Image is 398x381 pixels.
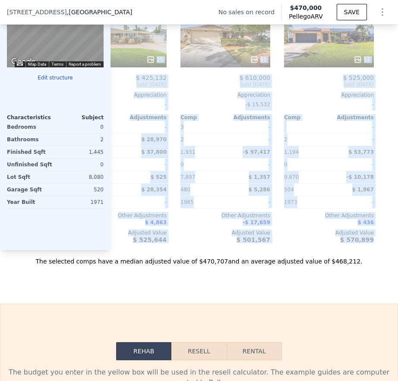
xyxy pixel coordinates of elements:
span: -$ 10,178 [346,174,374,180]
span: $ 5,286 [249,187,270,193]
div: 2 [180,133,224,146]
div: 1971 [57,196,104,208]
div: - [123,196,167,208]
div: Street View [7,5,104,67]
span: Sold [DATE] [180,81,270,88]
div: Comp [180,114,225,121]
div: Bathrooms [7,133,54,146]
span: , [GEOGRAPHIC_DATA] [67,8,133,16]
div: Characteristics [7,114,55,121]
span: -$ 15,532 [245,102,270,108]
div: - [227,159,270,171]
div: 520 [57,184,104,196]
span: $ 1,867 [352,187,374,193]
span: 504 [284,187,294,193]
span: $ 37,800 [141,149,167,155]
span: $ 525,000 [343,74,374,81]
span: [STREET_ADDRESS] [7,8,67,16]
div: 2 [284,133,327,146]
div: 1973 [284,196,327,208]
span: -$ 97,417 [243,149,270,155]
span: $ 1,357 [249,174,270,180]
div: Adjustments [329,114,374,121]
div: 25 [146,55,163,64]
div: Lot Sqft [7,171,54,183]
button: Rental [227,342,282,360]
span: Pellego ARV [289,12,323,21]
button: Resell [171,342,226,360]
div: - [284,98,374,111]
button: SAVE [337,4,367,20]
span: 1,194 [284,149,299,155]
div: Unfinished Sqft [7,159,54,171]
div: - [227,133,270,146]
button: Rehab [116,342,171,360]
span: $ 436 [357,219,374,225]
span: $ 4,863 [145,219,167,225]
a: Terms [51,62,63,67]
img: Google [9,56,38,67]
div: 0 [57,121,104,133]
div: Appreciation [284,92,374,98]
span: $ 501,567 [237,236,270,243]
span: Sold [DATE] [284,81,374,88]
div: - [331,159,374,171]
div: 0 [284,121,327,133]
div: Subject [55,114,104,121]
div: Adjustments [225,114,270,121]
div: Adjustments [122,114,167,121]
div: Comp [284,114,329,121]
div: - [123,121,167,133]
span: $ 525,644 [133,236,167,243]
div: - [123,159,167,171]
button: Edit structure [7,74,104,81]
div: - [331,121,374,133]
a: Open this area in Google Maps (opens a new window) [9,56,38,67]
div: - [77,98,167,111]
span: 1,931 [180,149,195,155]
span: 9,670 [284,174,299,180]
div: 1,445 [57,146,104,158]
div: Appreciation [180,92,270,98]
span: Sold [DATE] [77,81,167,88]
span: 480 [180,187,190,193]
span: $470,000 [290,4,322,11]
div: - [331,133,374,146]
div: - [227,196,270,208]
div: Adjusted Value [77,229,167,236]
div: 52 [354,55,370,64]
span: $ 525 [150,174,167,180]
span: -$ 17,659 [243,219,270,225]
div: 51 [250,55,267,64]
div: 2 [57,133,104,146]
div: Adjusted Value [180,229,270,236]
button: Show Options [374,3,391,21]
div: Bedrooms [7,121,54,133]
div: Other Adjustments [77,212,167,219]
span: $ 610,000 [240,74,270,81]
span: $ 28,970 [141,137,167,143]
span: 0 [284,162,287,168]
div: Other Adjustments [284,212,374,219]
button: Keyboard shortcuts [17,62,23,66]
span: $ 570,899 [340,236,374,243]
div: Adjusted Value [284,229,374,236]
div: - [331,196,374,208]
div: 1985 [180,196,224,208]
div: Finished Sqft [7,146,54,158]
div: - [227,121,270,133]
div: Map [7,5,104,67]
span: 3 [180,124,184,130]
span: $ 28,354 [141,187,167,193]
span: 7,897 [180,174,195,180]
div: 8,080 [57,171,104,183]
div: Other Adjustments [180,212,270,219]
div: Year Built [7,196,54,208]
button: Map Data [28,61,46,67]
span: $ 425,132 [136,74,167,81]
span: 0 [180,162,184,168]
span: $ 53,773 [348,149,374,155]
div: 0 [57,159,104,171]
a: Report a problem [69,62,101,67]
div: Garage Sqft [7,184,54,196]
